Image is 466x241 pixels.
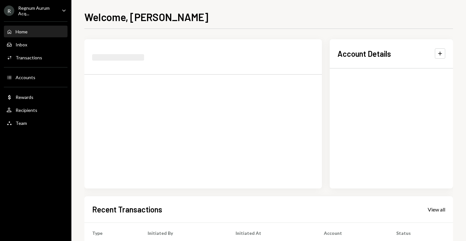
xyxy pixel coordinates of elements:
[4,39,67,50] a: Inbox
[16,120,27,126] div: Team
[16,75,35,80] div: Accounts
[428,206,445,213] a: View all
[4,6,14,16] div: R
[4,91,67,103] a: Rewards
[16,42,27,47] div: Inbox
[18,5,56,16] div: Regnum Aurum Acq...
[16,29,28,34] div: Home
[337,48,391,59] h2: Account Details
[16,94,33,100] div: Rewards
[16,55,42,60] div: Transactions
[84,10,208,23] h1: Welcome, [PERSON_NAME]
[4,26,67,37] a: Home
[4,117,67,129] a: Team
[16,107,37,113] div: Recipients
[4,71,67,83] a: Accounts
[428,206,445,213] div: View all
[92,204,162,215] h2: Recent Transactions
[4,104,67,116] a: Recipients
[4,52,67,63] a: Transactions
